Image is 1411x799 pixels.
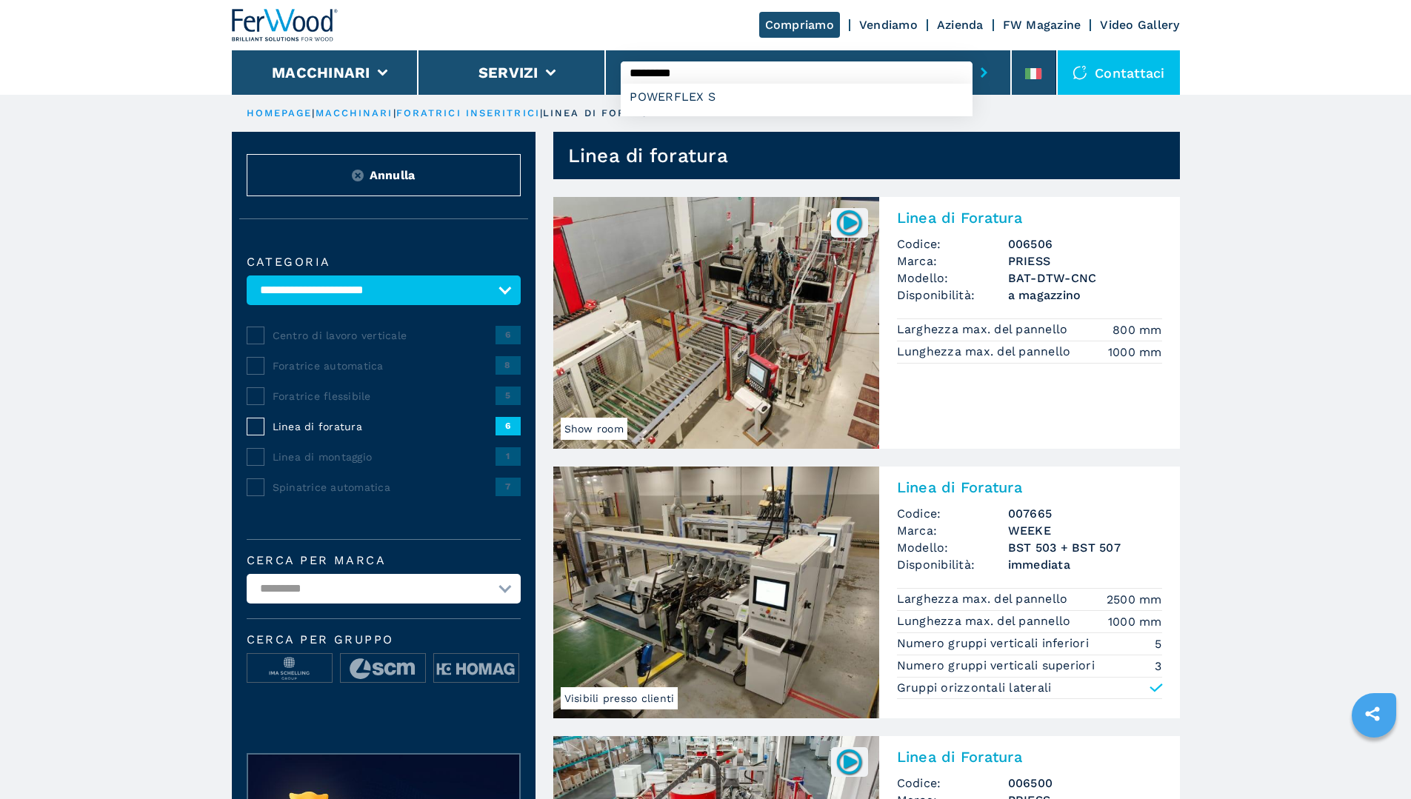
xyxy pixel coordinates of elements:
[247,654,332,683] img: image
[897,556,1008,573] span: Disponibilità:
[897,321,1072,338] p: Larghezza max. del pannello
[897,748,1162,766] h2: Linea di Foratura
[973,56,995,90] button: submit-button
[312,107,315,118] span: |
[1008,775,1162,792] h3: 006500
[937,18,984,32] a: Azienda
[478,64,538,81] button: Servizi
[1348,732,1400,788] iframe: Chat
[247,555,521,566] label: Cerca per marca
[543,107,666,120] p: linea di foratura
[1008,270,1162,287] h3: BAT-DTW-CNC
[496,387,521,404] span: 5
[247,256,521,268] label: Categoria
[1108,613,1162,630] em: 1000 mm
[1100,18,1179,32] a: Video Gallery
[434,654,518,683] img: image
[272,64,370,81] button: Macchinari
[273,358,496,373] span: Foratrice automatica
[897,775,1008,792] span: Codice:
[352,170,364,181] img: Reset
[897,344,1075,360] p: Lunghezza max. del pannello
[496,356,521,374] span: 8
[897,613,1075,629] p: Lunghezza max. del pannello
[897,478,1162,496] h2: Linea di Foratura
[496,447,521,465] span: 1
[1008,253,1162,270] h3: PRIESS
[897,522,1008,539] span: Marca:
[897,235,1008,253] span: Codice:
[316,107,393,118] a: macchinari
[621,84,973,110] div: POWERFLEX S
[232,9,338,41] img: Ferwood
[247,107,313,118] a: HOMEPAGE
[897,680,1052,696] p: Gruppi orizzontali laterali
[897,591,1072,607] p: Larghezza max. del pannello
[1108,344,1162,361] em: 1000 mm
[1113,321,1162,338] em: 800 mm
[897,635,1093,652] p: Numero gruppi verticali inferiori
[247,154,521,196] button: ResetAnnulla
[897,209,1162,227] h2: Linea di Foratura
[897,270,1008,287] span: Modello:
[553,467,1180,718] a: Linea di Foratura WEEKE BST 503 + BST 507Visibili presso clientiLinea di ForaturaCodice:007665Mar...
[496,326,521,344] span: 6
[273,328,496,343] span: Centro di lavoro verticale
[897,658,1099,674] p: Numero gruppi verticali superiori
[496,478,521,495] span: 7
[1073,65,1087,80] img: Contattaci
[1008,287,1162,304] span: a magazzino
[1155,635,1161,652] em: 5
[1008,522,1162,539] h3: WEEKE
[1107,591,1162,608] em: 2500 mm
[273,449,496,464] span: Linea di montaggio
[396,107,540,118] a: foratrici inseritrici
[1008,505,1162,522] h3: 007665
[540,107,543,118] span: |
[1155,658,1161,675] em: 3
[341,654,425,683] img: image
[393,107,396,118] span: |
[273,480,496,495] span: Spinatrice automatica
[568,144,728,167] h1: Linea di foratura
[897,287,1008,304] span: Disponibilità:
[247,634,521,646] span: Cerca per Gruppo
[370,167,416,184] span: Annulla
[1008,556,1162,573] span: immediata
[1058,50,1180,95] div: Contattaci
[273,389,496,404] span: Foratrice flessibile
[553,467,879,718] img: Linea di Foratura WEEKE BST 503 + BST 507
[1008,235,1162,253] h3: 006506
[759,12,840,38] a: Compriamo
[1003,18,1081,32] a: FW Magazine
[1008,539,1162,556] h3: BST 503 + BST 507
[561,687,678,709] span: Visibili presso clienti
[553,197,879,449] img: Linea di Foratura PRIESS BAT-DTW-CNC
[835,747,864,776] img: 006500
[859,18,918,32] a: Vendiamo
[1354,695,1391,732] a: sharethis
[897,539,1008,556] span: Modello:
[273,419,496,434] span: Linea di foratura
[553,197,1180,449] a: Linea di Foratura PRIESS BAT-DTW-CNCShow room006506Linea di ForaturaCodice:006506Marca:PRIESSMode...
[561,418,627,440] span: Show room
[897,253,1008,270] span: Marca:
[835,208,864,237] img: 006506
[897,505,1008,522] span: Codice:
[496,417,521,435] span: 6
